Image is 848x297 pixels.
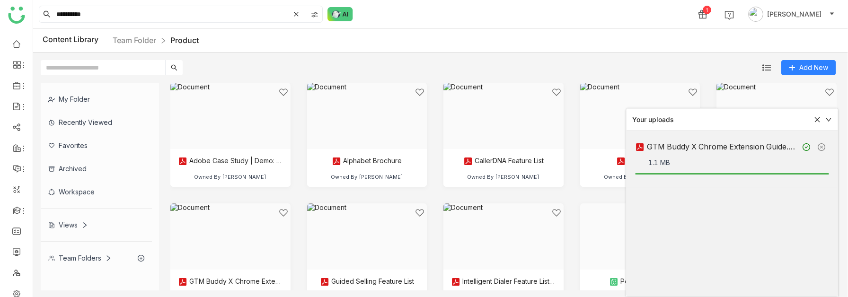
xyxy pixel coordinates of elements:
img: pdf.svg [178,277,187,287]
img: pdf.svg [463,157,473,166]
div: Alphabet Brochure [332,157,402,166]
div: Archived [41,157,152,180]
div: Workspace [41,180,152,203]
div: Favorites [41,134,152,157]
img: Paper [580,203,700,270]
img: pdf.svg [178,157,187,166]
span: Add New [799,62,828,73]
div: Intelligent Dialer Feature List | Gartner [451,277,556,287]
div: Owned By [PERSON_NAME] [194,174,266,180]
div: GTM Buddy X Chrome Extension Guide.pdf [647,141,796,153]
img: Document [443,83,564,149]
div: Views [48,221,88,229]
img: paper.svg [609,277,618,287]
img: pdf.svg [635,142,645,152]
img: search-type.svg [311,11,318,18]
div: Owned By [PERSON_NAME] [604,174,676,180]
div: Owned By [PERSON_NAME] [331,174,403,180]
div: Content Library [43,35,199,46]
img: Document [580,83,700,149]
div: Adobe Case Study | Demo: Book a Ride 1 [178,157,283,166]
div: Recently Viewed [41,111,152,134]
span: [PERSON_NAME] [767,9,821,19]
img: Document [307,203,427,270]
button: Add New [781,60,836,75]
img: Document [170,203,291,270]
img: list.svg [762,63,771,72]
div: Team Folders [48,254,112,262]
img: pdf.svg [616,157,626,166]
img: pdf.svg [451,277,460,287]
img: Document [716,83,837,149]
a: Team Folder [113,35,156,45]
img: logo [8,7,25,24]
div: Guided Selling Feature List [320,277,414,287]
div: CallerDNA Feature List [463,157,544,166]
img: Document [443,203,564,270]
img: Document [170,83,291,149]
div: My Folder [41,87,152,111]
a: Product [170,35,199,45]
div: 1 [703,6,711,14]
img: ask-buddy-normal.svg [327,7,353,21]
button: [PERSON_NAME] [746,7,837,22]
img: pdf.svg [332,157,341,166]
img: avatar [748,7,763,22]
img: pdf.svg [320,277,329,287]
div: 1.1 MB [648,157,829,168]
div: codex-16 t [616,157,664,166]
div: Persona Testing [609,277,671,287]
div: Owned By [PERSON_NAME] [467,174,539,180]
div: GTM Buddy X Chrome Extension Guide [178,277,283,287]
img: Document [307,83,427,149]
div: Your uploads [632,114,808,125]
img: help.svg [724,10,734,20]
